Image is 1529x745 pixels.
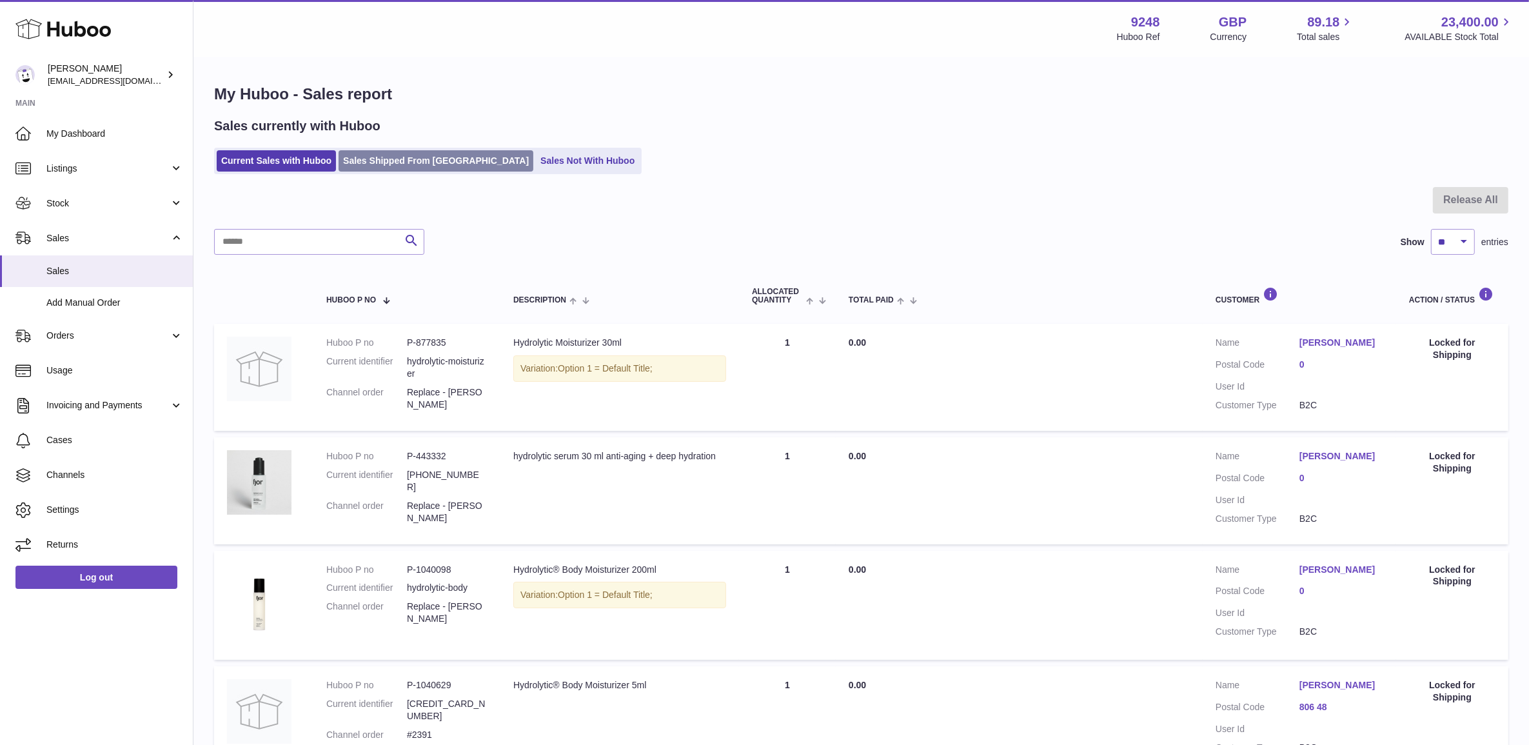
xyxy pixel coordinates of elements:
[326,582,407,594] dt: Current identifier
[339,150,533,172] a: Sales Shipped From [GEOGRAPHIC_DATA]
[1299,359,1383,371] a: 0
[739,437,836,544] td: 1
[1299,564,1383,576] a: [PERSON_NAME]
[407,500,488,524] dd: Replace - [PERSON_NAME]
[849,337,866,348] span: 0.00
[407,729,488,741] dd: #2391
[407,337,488,349] dd: P-877835
[1299,585,1383,597] a: 0
[1219,14,1247,31] strong: GBP
[46,330,170,342] span: Orders
[1117,31,1160,43] div: Huboo Ref
[1216,359,1299,374] dt: Postal Code
[1409,337,1495,361] div: Locked for Shipping
[1216,513,1299,525] dt: Customer Type
[407,469,488,493] dd: [PHONE_NUMBER]
[558,590,653,600] span: Option 1 = Default Title;
[407,582,488,594] dd: hydrolytic-body
[513,679,726,691] div: Hydrolytic® Body Moisturizer 5ml
[1216,607,1299,619] dt: User Id
[1216,701,1299,717] dt: Postal Code
[46,128,183,140] span: My Dashboard
[513,296,566,304] span: Description
[849,564,866,575] span: 0.00
[326,337,407,349] dt: Huboo P no
[1401,236,1425,248] label: Show
[326,564,407,576] dt: Huboo P no
[513,450,726,462] div: hydrolytic serum 30 ml anti-aging + deep hydration
[46,265,183,277] span: Sales
[407,564,488,576] dd: P-1040098
[513,355,726,382] div: Variation:
[1441,14,1499,31] span: 23,400.00
[48,75,190,86] span: [EMAIL_ADDRESS][DOMAIN_NAME]
[326,469,407,493] dt: Current identifier
[326,355,407,380] dt: Current identifier
[849,451,866,461] span: 0.00
[407,386,488,411] dd: Replace - [PERSON_NAME]
[1131,14,1160,31] strong: 9248
[407,450,488,462] dd: P-443332
[1216,494,1299,506] dt: User Id
[849,296,894,304] span: Total paid
[1409,679,1495,704] div: Locked for Shipping
[1405,31,1514,43] span: AVAILABLE Stock Total
[407,601,488,625] dd: Replace - [PERSON_NAME]
[217,150,336,172] a: Current Sales with Huboo
[15,566,177,589] a: Log out
[739,324,836,431] td: 1
[46,297,183,309] span: Add Manual Order
[326,386,407,411] dt: Channel order
[326,679,407,691] dt: Huboo P no
[1299,399,1383,412] dd: B2C
[1299,513,1383,525] dd: B2C
[1210,31,1247,43] div: Currency
[1409,450,1495,475] div: Locked for Shipping
[326,729,407,741] dt: Channel order
[1299,626,1383,638] dd: B2C
[849,680,866,690] span: 0.00
[739,551,836,661] td: 1
[1409,564,1495,588] div: Locked for Shipping
[1216,287,1383,304] div: Customer
[558,363,653,373] span: Option 1 = Default Title;
[1216,564,1299,579] dt: Name
[1299,472,1383,484] a: 0
[752,288,803,304] span: ALLOCATED Quantity
[326,296,376,304] span: Huboo P no
[326,698,407,722] dt: Current identifier
[1297,31,1354,43] span: Total sales
[227,337,291,401] img: no-photo.jpg
[214,117,380,135] h2: Sales currently with Huboo
[1216,723,1299,735] dt: User Id
[1216,626,1299,638] dt: Customer Type
[1409,287,1495,304] div: Action / Status
[46,163,170,175] span: Listings
[407,355,488,380] dd: hydrolytic-moisturizer
[1299,701,1383,713] a: 806 48
[536,150,639,172] a: Sales Not With Huboo
[513,564,726,576] div: Hydrolytic® Body Moisturizer 200ml
[1216,472,1299,488] dt: Postal Code
[46,399,170,412] span: Invoicing and Payments
[1481,236,1508,248] span: entries
[214,84,1508,104] h1: My Huboo - Sales report
[227,679,291,744] img: no-photo.jpg
[1307,14,1339,31] span: 89.18
[1216,337,1299,352] dt: Name
[1216,450,1299,466] dt: Name
[46,364,183,377] span: Usage
[1405,14,1514,43] a: 23,400.00 AVAILABLE Stock Total
[227,450,291,515] img: 92481654604071.png
[326,500,407,524] dt: Channel order
[1216,381,1299,393] dt: User Id
[1216,679,1299,695] dt: Name
[1297,14,1354,43] a: 89.18 Total sales
[227,564,291,644] img: 1ProductStill-cutoutimage_79716cf1-04e0-4343-85a3-681e2573c6ef.png
[46,232,170,244] span: Sales
[1299,337,1383,349] a: [PERSON_NAME]
[46,539,183,551] span: Returns
[48,63,164,87] div: [PERSON_NAME]
[326,601,407,625] dt: Channel order
[46,434,183,446] span: Cases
